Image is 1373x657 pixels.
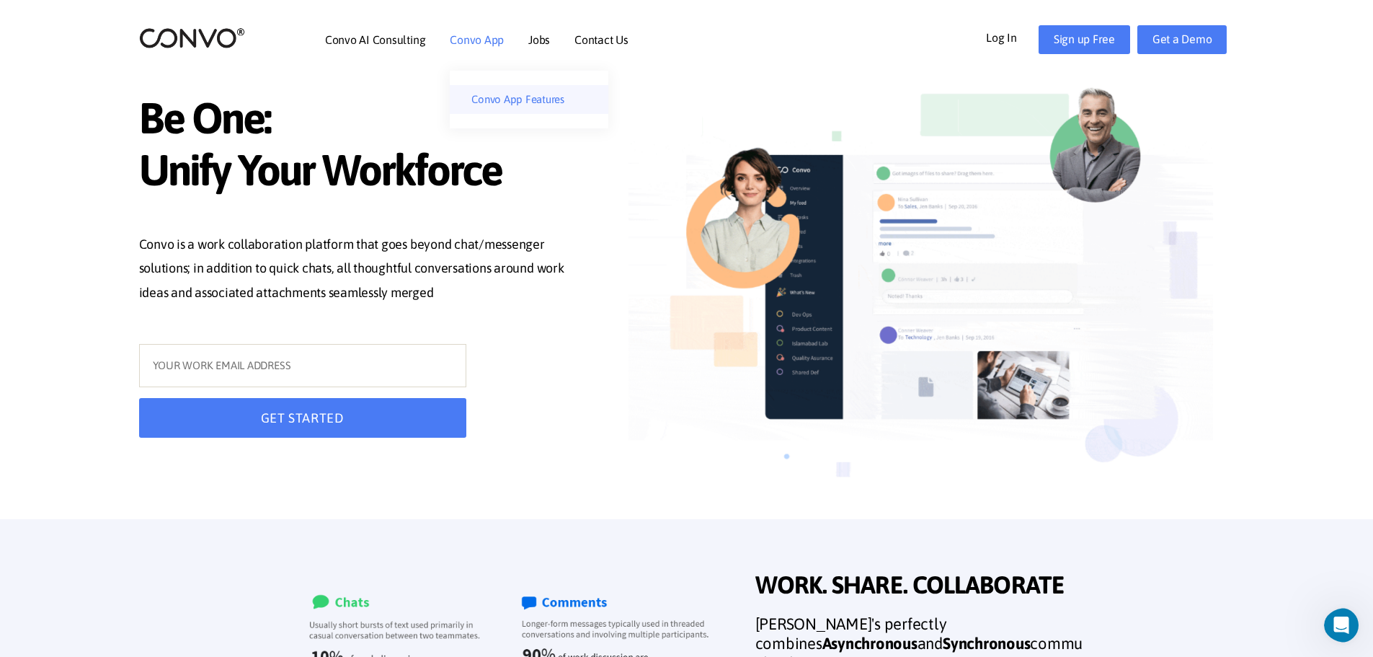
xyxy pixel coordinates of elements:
[139,92,583,148] span: Be One:
[450,85,608,114] a: Convo App Features
[1324,608,1369,643] iframe: Intercom live chat
[1039,25,1130,54] a: Sign up Free
[139,232,583,309] p: Convo is a work collaboration platform that goes beyond chat/messenger solutions; in addition to ...
[528,34,550,45] a: Jobs
[943,634,1030,653] strong: Synchronous
[139,144,583,200] span: Unify Your Workforce
[325,34,425,45] a: Convo AI Consulting
[139,398,466,438] button: GET STARTED
[574,34,628,45] a: Contact Us
[755,570,1087,604] span: WORK. SHARE. COLLABORATE
[139,344,466,387] input: YOUR WORK EMAIL ADDRESS
[822,634,917,653] strong: Asynchronous
[628,69,1214,523] img: image_not_found
[986,25,1039,48] a: Log In
[450,34,504,45] a: Convo App
[1137,25,1227,54] a: Get a Demo
[139,27,245,49] img: logo_2.png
